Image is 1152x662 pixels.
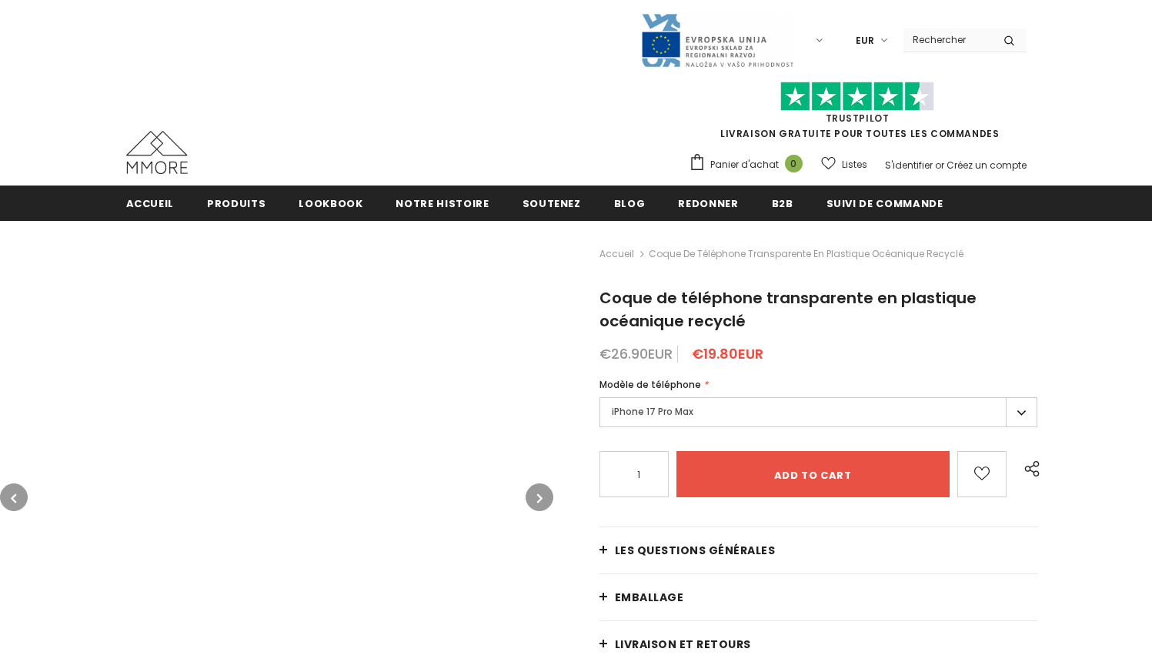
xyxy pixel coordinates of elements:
span: EMBALLAGE [615,590,684,605]
a: Redonner [678,186,738,220]
span: €19.80EUR [692,344,763,363]
a: soutenez [523,186,581,220]
a: Javni Razpis [640,33,794,46]
span: EUR [856,33,874,48]
a: Notre histoire [396,186,489,220]
span: Produits [207,196,265,211]
a: Lookbook [299,186,362,220]
span: Lookbook [299,196,362,211]
span: B2B [772,196,793,211]
label: iPhone 17 Pro Max [599,397,1038,427]
a: Blog [614,186,646,220]
a: S'identifier [885,159,933,172]
span: Listes [842,157,867,172]
a: B2B [772,186,793,220]
span: Coque de téléphone transparente en plastique océanique recyclé [599,287,977,332]
span: Accueil [126,196,175,211]
span: or [935,159,944,172]
img: Javni Razpis [640,12,794,69]
span: Redonner [678,196,738,211]
a: TrustPilot [826,112,890,125]
a: EMBALLAGE [599,574,1038,620]
span: Modèle de téléphone [599,378,701,391]
a: Produits [207,186,265,220]
a: Créez un compte [947,159,1027,172]
span: Panier d'achat [710,157,779,172]
span: Notre histoire [396,196,489,211]
span: Blog [614,196,646,211]
span: Coque de téléphone transparente en plastique océanique recyclé [649,245,963,263]
a: Accueil [599,245,634,263]
span: 0 [785,155,803,172]
span: Livraison et retours [615,637,751,652]
span: Les questions générales [615,543,776,558]
a: Les questions générales [599,527,1038,573]
a: Suivi de commande [826,186,943,220]
a: Panier d'achat 0 [689,153,810,176]
a: Accueil [126,186,175,220]
input: Add to cart [676,451,950,497]
img: Cas MMORE [126,131,188,174]
img: Faites confiance aux étoiles pilotes [780,82,934,112]
span: Suivi de commande [826,196,943,211]
span: LIVRAISON GRATUITE POUR TOUTES LES COMMANDES [689,89,1027,140]
span: soutenez [523,196,581,211]
span: €26.90EUR [599,344,673,363]
input: Search Site [903,28,992,51]
a: Listes [821,151,867,178]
